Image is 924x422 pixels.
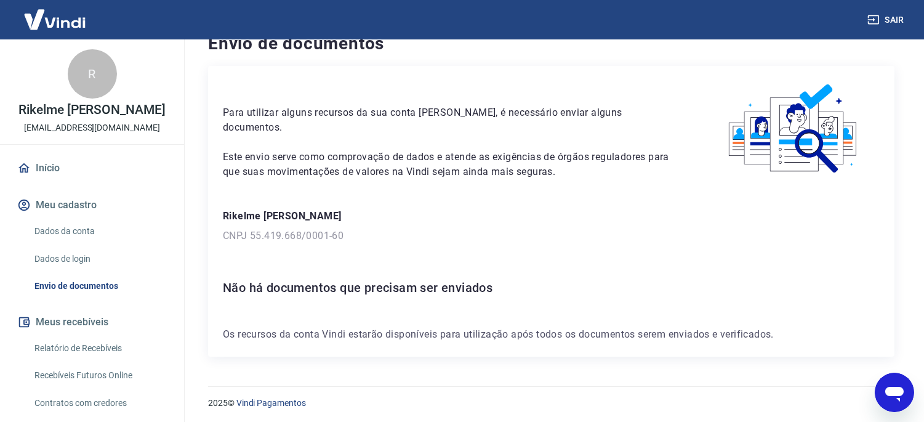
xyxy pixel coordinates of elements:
[208,31,894,56] h4: Envio de documentos
[30,274,169,299] a: Envio de documentos
[30,391,169,416] a: Contratos com credores
[15,1,95,38] img: Vindi
[68,49,117,99] div: R
[15,155,169,182] a: Início
[223,327,880,342] p: Os recursos da conta Vindi estarão disponíveis para utilização após todos os documentos serem env...
[223,105,678,135] p: Para utilizar alguns recursos da sua conta [PERSON_NAME], é necessário enviar alguns documentos.
[208,397,894,410] p: 2025 ©
[223,229,880,243] p: CNPJ 55.419.668/0001-60
[223,150,678,179] p: Este envio serve como comprovação de dados e atende as exigências de órgãos reguladores para que ...
[18,103,166,116] p: Rikelme [PERSON_NAME]
[24,121,160,134] p: [EMAIL_ADDRESS][DOMAIN_NAME]
[15,192,169,219] button: Meu cadastro
[15,309,169,336] button: Meus recebíveis
[223,209,880,224] p: Rikelme [PERSON_NAME]
[30,219,169,244] a: Dados da conta
[236,398,306,408] a: Vindi Pagamentos
[865,9,909,31] button: Sair
[30,246,169,272] a: Dados de login
[708,81,880,177] img: waiting_documents.41d9841a9773e5fdf392cede4d13b617.svg
[30,336,169,361] a: Relatório de Recebíveis
[30,363,169,388] a: Recebíveis Futuros Online
[875,373,914,412] iframe: Botão para abrir a janela de mensagens
[223,278,880,298] h6: Não há documentos que precisam ser enviados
